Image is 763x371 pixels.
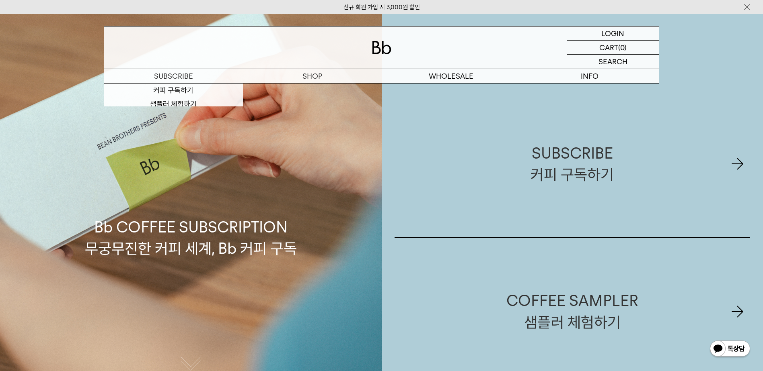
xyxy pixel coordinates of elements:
p: SEARCH [598,55,627,69]
a: 커피 구독하기 [104,84,243,97]
p: (0) [618,41,627,54]
a: SUBSCRIBE [104,69,243,83]
div: COFFEE SAMPLER 샘플러 체험하기 [506,290,638,332]
a: LOGIN [567,26,659,41]
img: 카카오톡 채널 1:1 채팅 버튼 [709,340,751,359]
p: WHOLESALE [382,69,520,83]
div: SUBSCRIBE 커피 구독하기 [531,143,614,185]
a: SUBSCRIBE커피 구독하기 [395,90,751,237]
p: LOGIN [601,26,624,40]
a: 신규 회원 가입 시 3,000원 할인 [343,4,420,11]
img: 로고 [372,41,391,54]
a: 샘플러 체험하기 [104,97,243,111]
a: SHOP [243,69,382,83]
a: CART (0) [567,41,659,55]
p: CART [599,41,618,54]
p: Bb COFFEE SUBSCRIPTION 무궁무진한 커피 세계, Bb 커피 구독 [85,140,297,259]
p: INFO [520,69,659,83]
